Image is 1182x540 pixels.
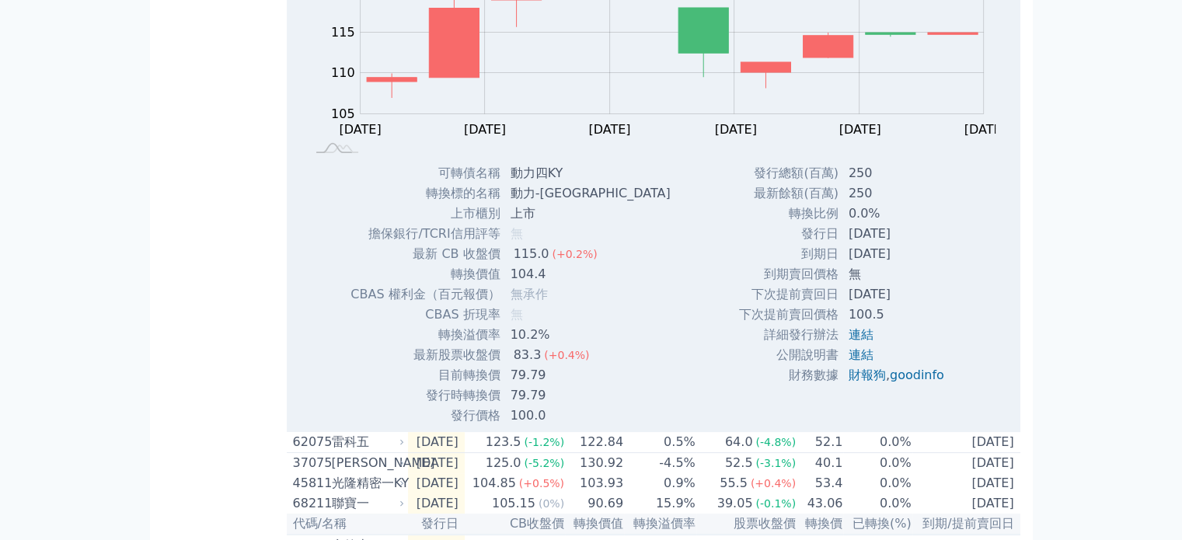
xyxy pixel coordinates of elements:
[464,122,506,137] tspan: [DATE]
[331,25,355,40] tspan: 115
[624,432,696,453] td: 0.5%
[350,284,500,305] td: CBAS 權利金（百元報價）
[293,454,328,472] div: 37075
[717,474,751,493] div: 55.5
[964,122,1006,137] tspan: [DATE]
[890,368,944,382] a: goodinfo
[350,163,500,183] td: 可轉債名稱
[588,122,630,137] tspan: [DATE]
[501,204,683,224] td: 上市
[511,287,548,301] span: 無承作
[565,453,624,474] td: 130.92
[843,473,912,493] td: 0.0%
[483,433,525,451] div: 123.5
[350,224,500,244] td: 擔保銀行/TCRI信用評等
[519,477,564,489] span: (+0.5%)
[501,365,683,385] td: 79.79
[524,457,564,469] span: (-5.2%)
[544,349,589,361] span: (+0.4%)
[483,454,525,472] div: 125.0
[839,244,957,264] td: [DATE]
[350,264,500,284] td: 轉換價值
[843,453,912,474] td: 0.0%
[912,453,1020,474] td: [DATE]
[332,454,402,472] div: [PERSON_NAME]
[755,436,796,448] span: (-4.8%)
[524,436,564,448] span: (-1.2%)
[839,365,957,385] td: ,
[797,514,843,535] th: 轉換價
[624,453,696,474] td: -4.5%
[714,494,756,513] div: 39.05
[755,457,796,469] span: (-3.1%)
[751,477,796,489] span: (+0.4%)
[738,163,839,183] td: 發行總額(百萬)
[408,432,465,453] td: [DATE]
[501,325,683,345] td: 10.2%
[511,245,553,263] div: 115.0
[738,264,839,284] td: 到期賣回價格
[839,204,957,224] td: 0.0%
[350,325,500,345] td: 轉換溢價率
[839,163,957,183] td: 250
[912,493,1020,514] td: [DATE]
[501,385,683,406] td: 79.79
[565,432,624,453] td: 122.84
[715,122,757,137] tspan: [DATE]
[738,224,839,244] td: 發行日
[738,305,839,325] td: 下次提前賣回價格
[696,514,797,535] th: 股票收盤價
[624,514,696,535] th: 轉換溢價率
[489,494,539,513] div: 105.15
[331,65,355,80] tspan: 110
[843,432,912,453] td: 0.0%
[843,514,912,535] th: 已轉換(%)
[565,473,624,493] td: 103.93
[332,433,402,451] div: 雷科五
[738,183,839,204] td: 最新餘額(百萬)
[287,514,408,535] th: 代碼/名稱
[331,106,355,121] tspan: 105
[624,493,696,514] td: 15.9%
[738,284,839,305] td: 下次提前賣回日
[797,453,843,474] td: 40.1
[501,264,683,284] td: 104.4
[738,365,839,385] td: 財務數據
[350,365,500,385] td: 目前轉換價
[408,453,465,474] td: [DATE]
[912,514,1020,535] th: 到期/提前賣回日
[722,433,756,451] div: 64.0
[350,385,500,406] td: 發行時轉換價
[839,264,957,284] td: 無
[565,514,624,535] th: 轉換價值
[350,345,500,365] td: 最新股票收盤價
[350,244,500,264] td: 最新 CB 收盤價
[469,474,519,493] div: 104.85
[539,497,564,510] span: (0%)
[350,183,500,204] td: 轉換標的名稱
[738,204,839,224] td: 轉換比例
[849,347,873,362] a: 連結
[332,474,402,493] div: 光隆精密一KY
[738,244,839,264] td: 到期日
[839,183,957,204] td: 250
[350,305,500,325] td: CBAS 折現率
[565,493,624,514] td: 90.69
[843,493,912,514] td: 0.0%
[797,432,843,453] td: 52.1
[293,494,328,513] div: 68211
[511,226,523,241] span: 無
[912,473,1020,493] td: [DATE]
[408,473,465,493] td: [DATE]
[339,122,381,137] tspan: [DATE]
[839,284,957,305] td: [DATE]
[912,432,1020,453] td: [DATE]
[624,473,696,493] td: 0.9%
[350,406,500,426] td: 發行價格
[738,325,839,345] td: 詳細發行辦法
[797,493,843,514] td: 43.06
[797,473,843,493] td: 53.4
[332,494,402,513] div: 聯寶一
[722,454,756,472] div: 52.5
[839,224,957,244] td: [DATE]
